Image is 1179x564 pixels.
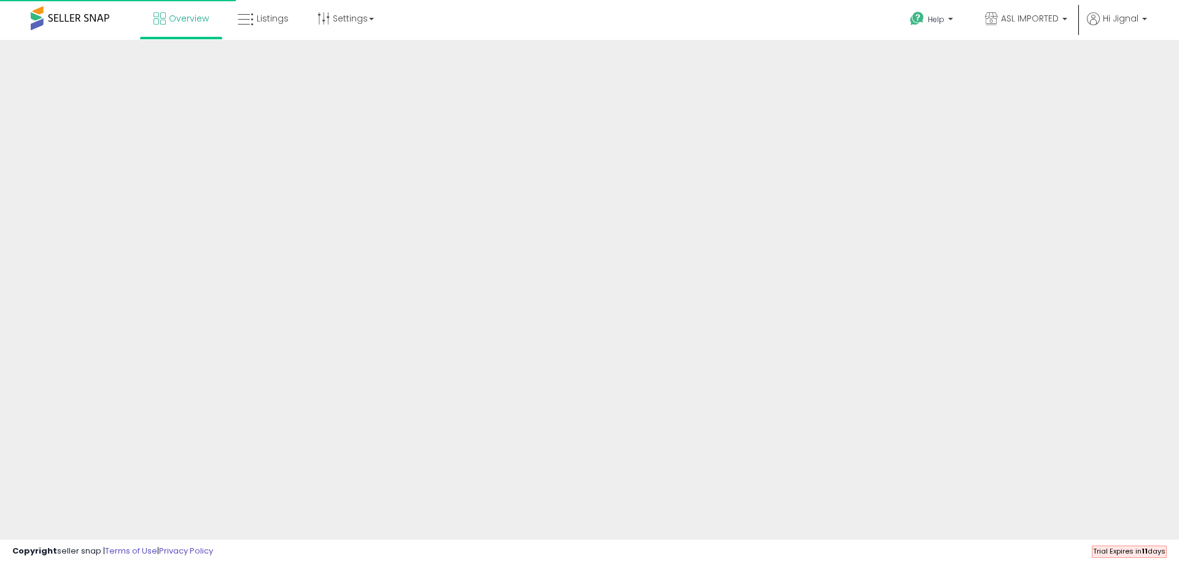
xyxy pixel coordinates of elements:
[257,12,289,25] span: Listings
[1001,12,1059,25] span: ASL IMPORTED
[909,11,925,26] i: Get Help
[12,546,213,557] div: seller snap | |
[928,14,944,25] span: Help
[1103,12,1138,25] span: Hi Jignal
[169,12,209,25] span: Overview
[1142,546,1148,556] b: 11
[900,2,965,40] a: Help
[159,545,213,557] a: Privacy Policy
[105,545,157,557] a: Terms of Use
[1087,12,1147,40] a: Hi Jignal
[1093,546,1165,556] span: Trial Expires in days
[12,545,57,557] strong: Copyright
